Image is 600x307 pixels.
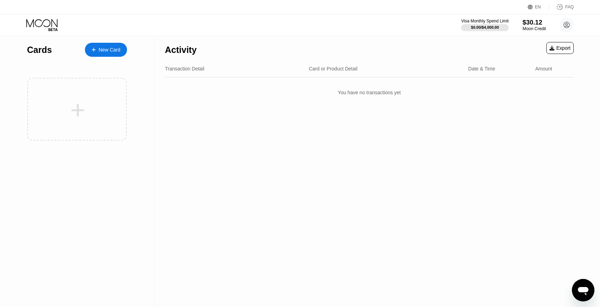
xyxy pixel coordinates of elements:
[549,45,571,51] div: Export
[528,4,549,11] div: EN
[85,43,127,57] div: New Card
[522,26,546,31] div: Moon Credit
[165,45,196,55] div: Activity
[546,42,574,54] div: Export
[565,5,574,9] div: FAQ
[461,19,508,23] div: Visa Monthly Spend Limit
[535,66,552,71] div: Amount
[461,19,508,31] div: Visa Monthly Spend Limit$0.00/$4,000.00
[549,4,574,11] div: FAQ
[471,25,499,29] div: $0.00 / $4,000.00
[572,279,594,301] iframe: Button to launch messaging window
[165,83,574,102] div: You have no transactions yet
[468,66,495,71] div: Date & Time
[27,45,52,55] div: Cards
[99,47,120,53] div: New Card
[522,19,546,31] div: $30.12Moon Credit
[309,66,358,71] div: Card or Product Detail
[165,66,204,71] div: Transaction Detail
[535,5,541,9] div: EN
[522,19,546,26] div: $30.12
